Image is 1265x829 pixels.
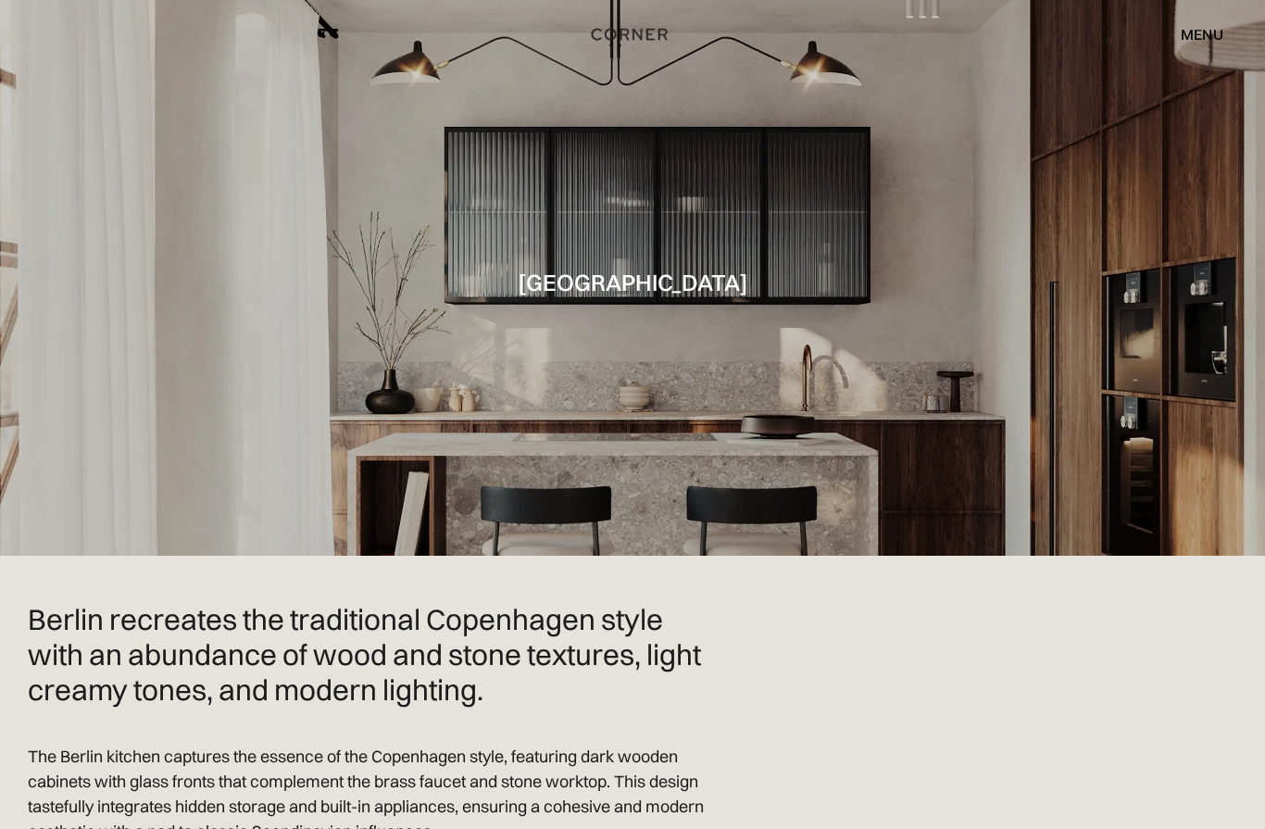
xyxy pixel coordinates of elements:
[570,22,695,46] a: home
[28,602,724,707] h2: Berlin recreates the traditional Copenhagen style with an abundance of wood and stone textures, l...
[1181,27,1223,42] div: menu
[1162,19,1223,50] div: menu
[518,270,748,295] h1: [GEOGRAPHIC_DATA]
